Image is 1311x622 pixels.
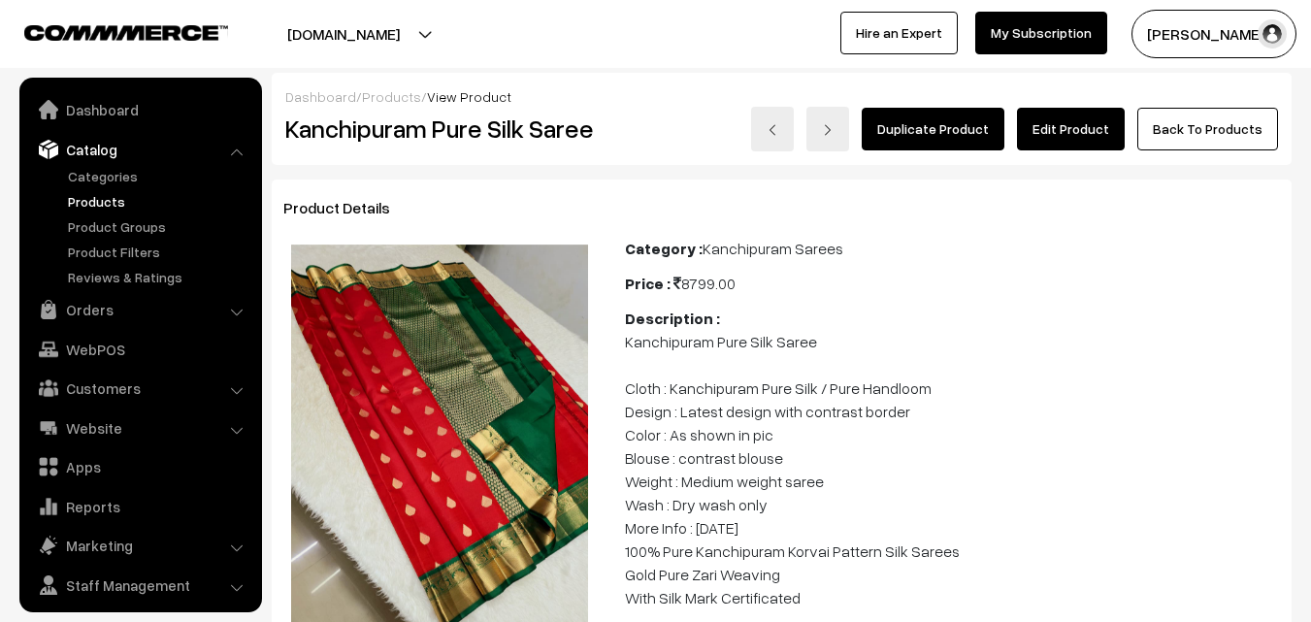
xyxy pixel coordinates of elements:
[1017,108,1125,150] a: Edit Product
[24,292,255,327] a: Orders
[1137,108,1278,150] a: Back To Products
[285,88,356,105] a: Dashboard
[63,191,255,212] a: Products
[625,239,703,258] b: Category :
[862,108,1004,150] a: Duplicate Product
[285,114,597,144] h2: Kanchipuram Pure Silk Saree
[285,86,1278,107] div: / /
[24,332,255,367] a: WebPOS
[24,371,255,406] a: Customers
[362,88,421,105] a: Products
[63,242,255,262] a: Product Filters
[24,19,194,43] a: COMMMERCE
[24,92,255,127] a: Dashboard
[840,12,958,54] a: Hire an Expert
[24,489,255,524] a: Reports
[24,528,255,563] a: Marketing
[625,274,671,293] b: Price :
[1131,10,1296,58] button: [PERSON_NAME]
[63,216,255,237] a: Product Groups
[219,10,468,58] button: [DOMAIN_NAME]
[283,198,413,217] span: Product Details
[24,568,255,603] a: Staff Management
[625,272,1280,295] div: 8799.00
[975,12,1107,54] a: My Subscription
[63,166,255,186] a: Categories
[625,237,1280,260] div: Kanchipuram Sarees
[24,449,255,484] a: Apps
[625,309,720,328] b: Description :
[1258,19,1287,49] img: user
[24,25,228,40] img: COMMMERCE
[822,124,834,136] img: right-arrow.png
[24,410,255,445] a: Website
[63,267,255,287] a: Reviews & Ratings
[767,124,778,136] img: left-arrow.png
[427,88,511,105] span: View Product
[24,132,255,167] a: Catalog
